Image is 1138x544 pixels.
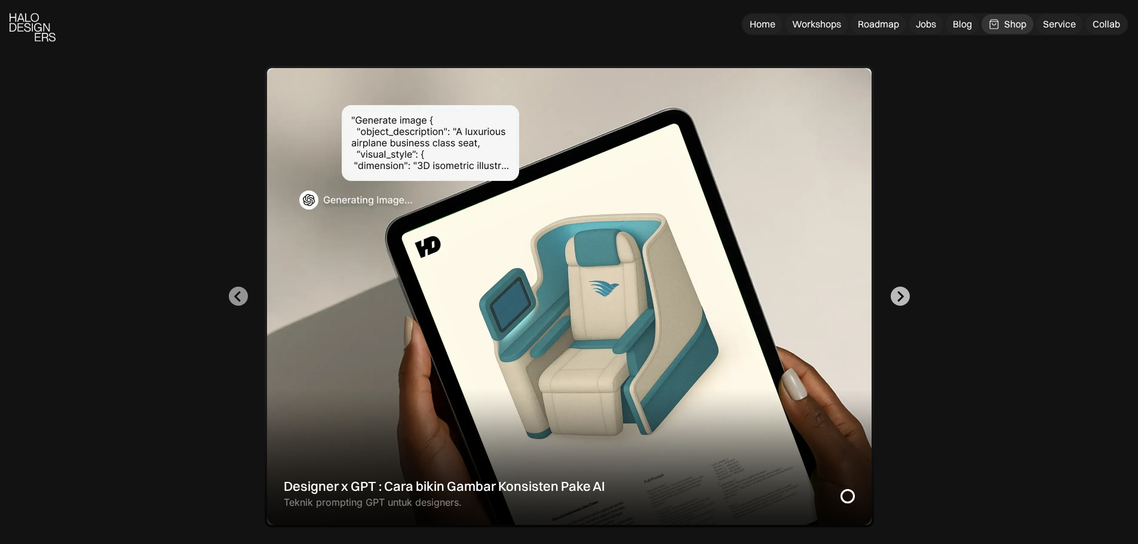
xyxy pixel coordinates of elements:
[1043,18,1076,30] div: Service
[1036,14,1083,34] a: Service
[743,14,783,34] a: Home
[792,18,841,30] div: Workshops
[858,18,899,30] div: Roadmap
[946,14,979,34] a: Blog
[851,14,906,34] a: Roadmap
[785,14,848,34] a: Workshops
[891,287,910,306] button: Next slide
[916,18,936,30] div: Jobs
[1085,14,1127,34] a: Collab
[229,287,248,306] button: Go to last slide
[1093,18,1120,30] div: Collab
[750,18,775,30] div: Home
[265,66,874,527] div: 1 of 2
[953,18,972,30] div: Blog
[909,14,943,34] a: Jobs
[981,14,1033,34] a: Shop
[1004,18,1026,30] div: Shop
[265,66,874,527] a: Designer x GPT : Cara bikin Gambar Konsisten Pake AITeknik prompting GPT untuk designers.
